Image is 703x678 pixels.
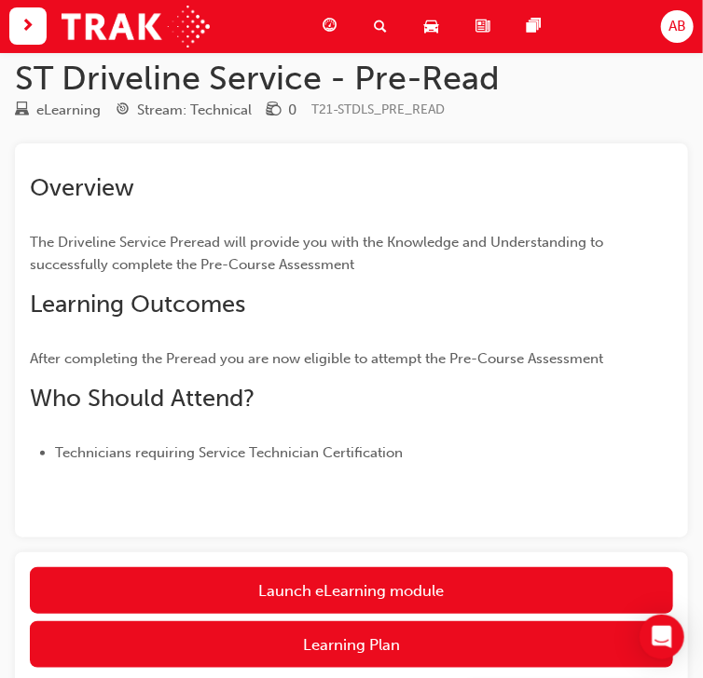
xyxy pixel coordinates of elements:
button: AB [661,10,694,43]
span: next-icon [21,15,35,38]
span: AB [669,16,686,37]
span: Learning Outcomes [30,290,245,319]
span: car-icon [424,15,438,38]
span: money-icon [267,102,281,119]
div: Stream: Technical [137,100,252,121]
span: learningResourceType_ELEARNING-icon [15,102,29,119]
span: Technicians requiring Service Technician Certification [55,444,403,461]
a: news-icon [461,7,512,46]
button: Learning Plan [30,621,673,668]
div: Type [15,99,101,122]
span: Learning resource code [311,102,445,117]
span: news-icon [476,15,489,38]
a: guage-icon [308,7,359,46]
span: Who Should Attend? [30,384,255,413]
img: Trak [62,6,210,47]
div: Stream [116,99,252,122]
span: After completing the Preread you are now eligible to attempt the Pre-Course Assessment [30,350,603,367]
span: The Driveline Service Preread will provide you with the Knowledge and Understanding to successful... [30,234,607,273]
a: car-icon [409,7,461,46]
span: target-icon [116,102,130,119]
a: Launch eLearning module [30,567,673,614]
a: pages-icon [512,7,563,46]
h1: ST Driveline Service - Pre-Read [15,58,688,99]
div: Price [267,99,296,122]
a: search-icon [359,7,409,46]
span: pages-icon [527,15,541,38]
div: eLearning [36,100,101,121]
span: search-icon [374,15,387,38]
div: Open Intercom Messenger [640,615,684,659]
span: Overview [30,173,134,202]
div: 0 [288,100,296,121]
span: guage-icon [323,15,337,38]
